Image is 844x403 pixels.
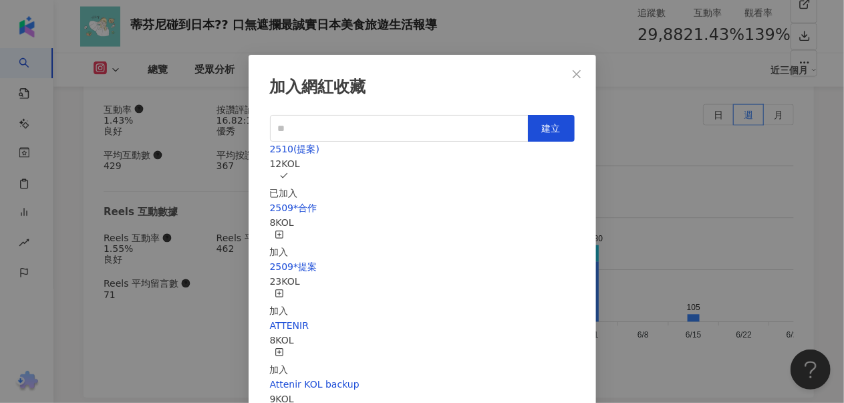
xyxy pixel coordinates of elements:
[270,333,575,348] div: 8 KOL
[528,115,575,142] button: 建立
[270,379,360,390] a: Attenir KOL backup
[270,171,298,200] button: 已加入
[270,144,320,154] a: 2510(提案)
[270,289,289,318] button: 加入
[270,261,317,272] a: 2509*提案
[270,320,309,331] a: ATTENIR
[270,76,575,99] div: 加入網紅收藏
[270,203,317,213] a: 2509*合作
[571,69,582,80] span: close
[270,230,289,259] button: 加入
[270,348,289,377] button: 加入
[270,156,575,171] div: 12 KOL
[563,61,590,88] button: Close
[542,123,561,134] span: 建立
[270,274,575,289] div: 23 KOL
[270,215,575,230] div: 8 KOL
